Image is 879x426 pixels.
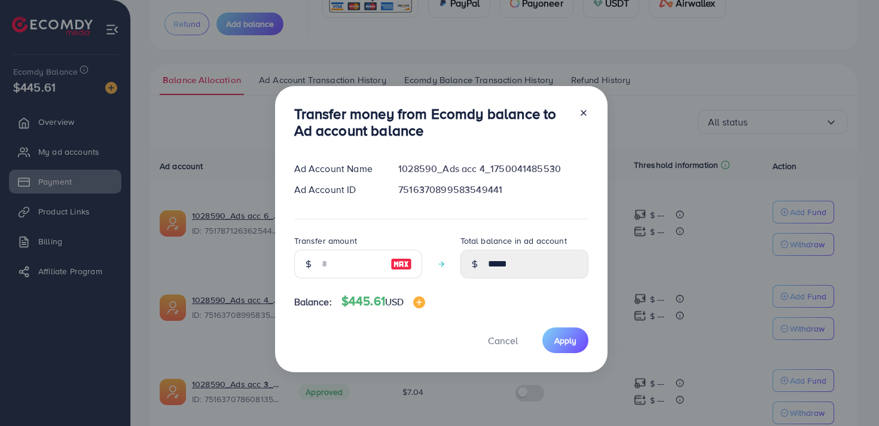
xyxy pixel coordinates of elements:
[285,162,389,176] div: Ad Account Name
[542,327,588,353] button: Apply
[473,327,533,353] button: Cancel
[341,294,426,309] h4: $445.61
[385,295,404,308] span: USD
[294,235,357,247] label: Transfer amount
[294,105,569,140] h3: Transfer money from Ecomdy balance to Ad account balance
[413,296,425,308] img: image
[828,372,870,417] iframe: Chat
[294,295,332,309] span: Balance:
[389,162,597,176] div: 1028590_Ads acc 4_1750041485530
[389,183,597,197] div: 7516370899583549441
[460,235,567,247] label: Total balance in ad account
[285,183,389,197] div: Ad Account ID
[488,334,518,347] span: Cancel
[554,335,576,347] span: Apply
[390,257,412,271] img: image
